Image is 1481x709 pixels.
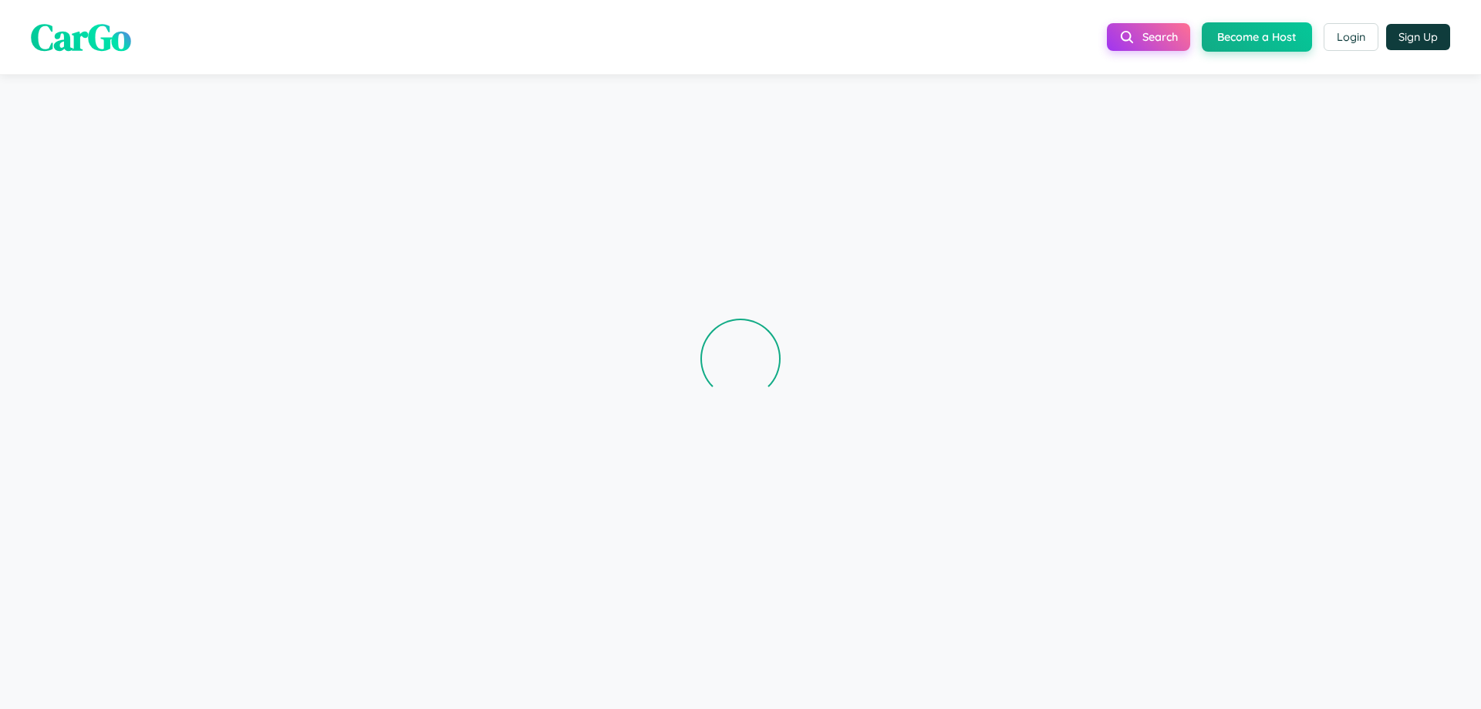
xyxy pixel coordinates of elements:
[1386,24,1450,50] button: Sign Up
[1142,30,1178,44] span: Search
[1324,23,1378,51] button: Login
[1202,22,1312,52] button: Become a Host
[31,12,131,62] span: CarGo
[1107,23,1190,51] button: Search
